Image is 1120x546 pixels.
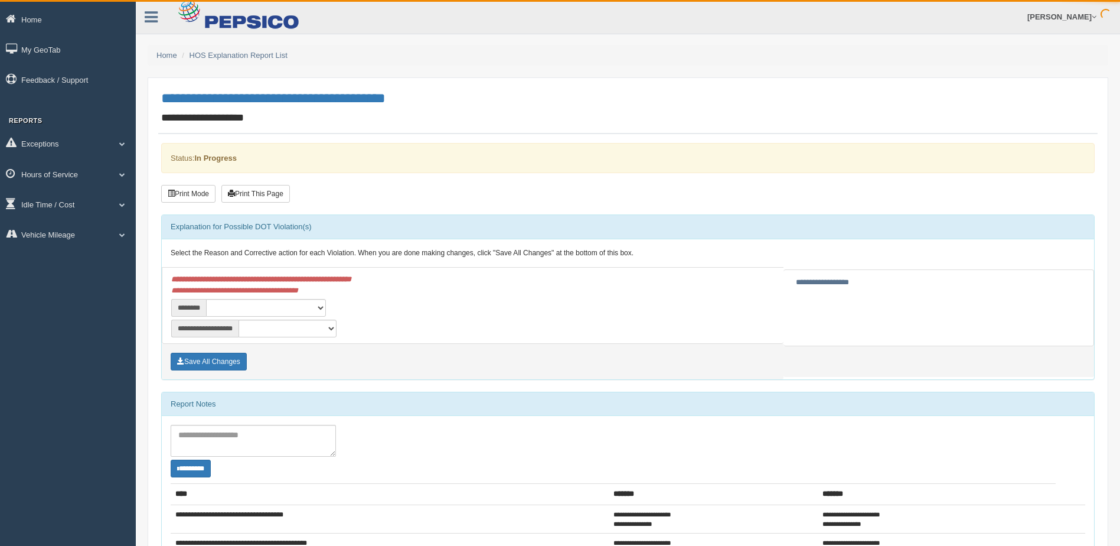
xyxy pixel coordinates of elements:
button: Save [171,353,247,370]
button: Print This Page [221,185,290,203]
button: Print Mode [161,185,215,203]
div: Select the Reason and Corrective action for each Violation. When you are done making changes, cli... [162,239,1094,268]
div: Report Notes [162,392,1094,416]
button: Change Filter Options [171,460,211,477]
strong: In Progress [194,154,237,162]
div: Explanation for Possible DOT Violation(s) [162,215,1094,239]
a: Home [156,51,177,60]
a: HOS Explanation Report List [190,51,288,60]
div: Status: [161,143,1095,173]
